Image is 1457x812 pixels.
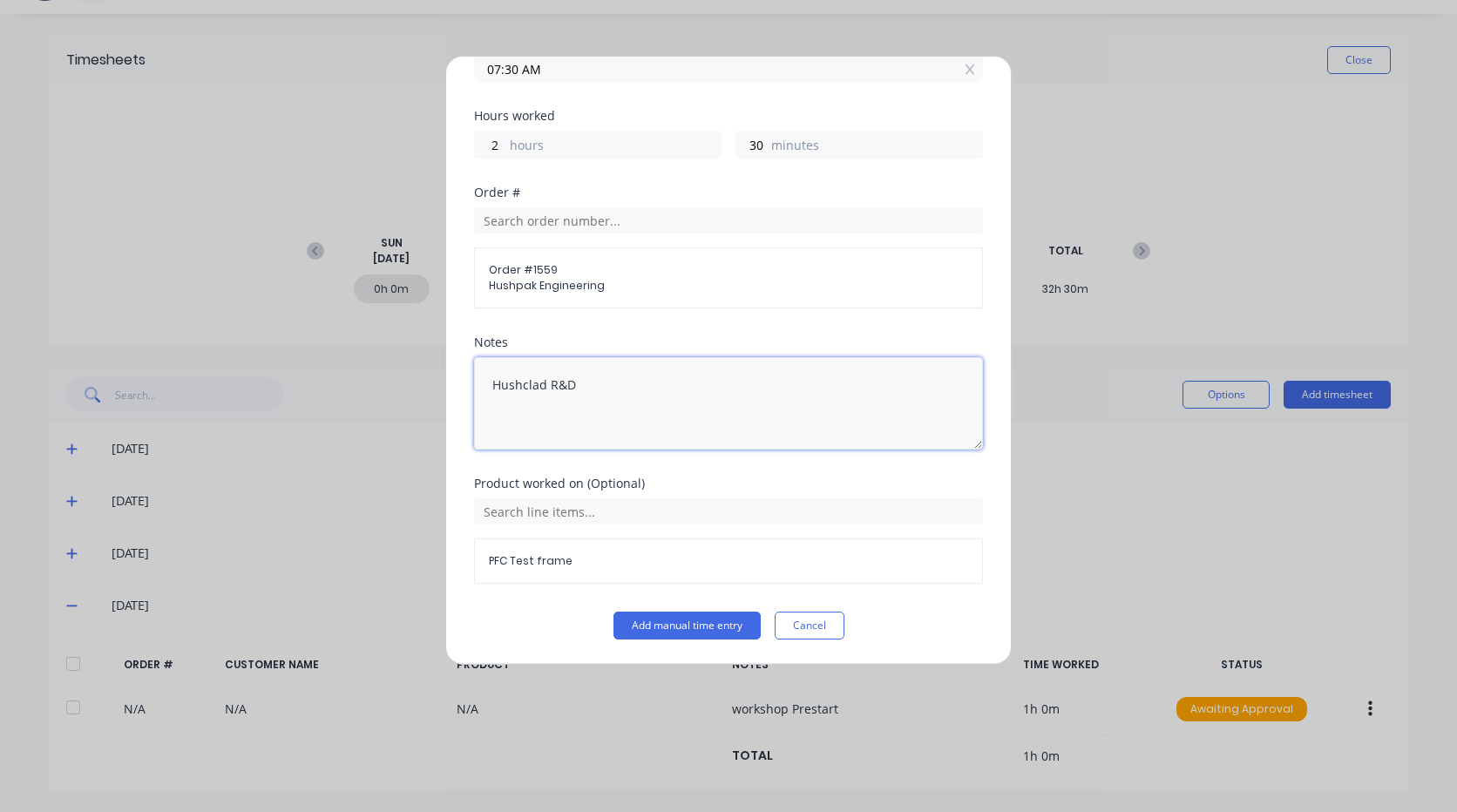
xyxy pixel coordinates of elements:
[489,278,968,294] span: Hushpak Engineering
[474,186,983,199] div: Order #
[771,136,982,158] label: minutes
[736,132,767,158] input: 0
[489,553,968,569] span: PFC Test frame
[474,357,983,450] textarea: Hushclad R&D
[475,132,505,158] input: 0
[474,336,983,348] div: Notes
[489,262,968,278] span: Order # 1559
[474,110,983,122] div: Hours worked
[775,612,844,639] button: Cancel
[474,477,983,490] div: Product worked on (Optional)
[510,136,721,158] label: hours
[474,207,983,233] input: Search order number...
[613,612,761,639] button: Add manual time entry
[474,498,983,524] input: Search line items...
